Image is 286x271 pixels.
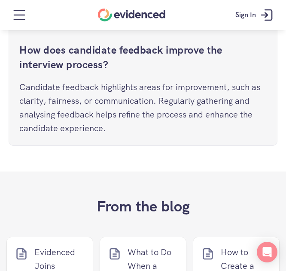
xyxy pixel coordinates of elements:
[19,80,267,135] p: Candidate feedback highlights areas for improvement, such as clarity, fairness, or communication....
[257,242,277,262] div: Open Intercom Messenger
[97,197,190,215] h2: From the blog
[229,2,282,28] a: Sign In
[98,9,165,21] a: Home
[19,43,225,71] a: How does candidate feedback improve the interview process?
[235,9,256,21] p: Sign In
